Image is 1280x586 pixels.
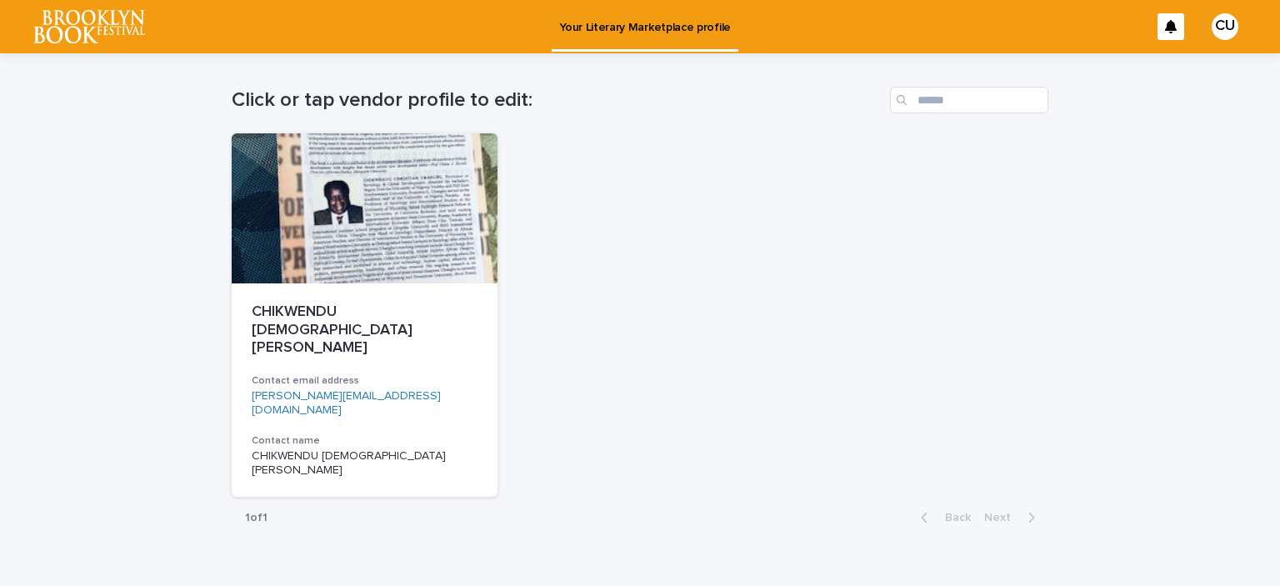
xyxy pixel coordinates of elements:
[252,434,477,448] h3: Contact name
[232,498,281,538] p: 1 of 1
[232,88,883,113] h1: Click or tap vendor profile to edit:
[977,510,1048,525] button: Next
[252,390,441,416] a: [PERSON_NAME][EMAIL_ADDRESS][DOMAIN_NAME]
[984,512,1021,523] span: Next
[33,10,145,43] img: l65f3yHPToSKODuEVUav
[907,510,977,525] button: Back
[232,133,497,497] a: CHIKWENDU [DEMOGRAPHIC_DATA][PERSON_NAME]Contact email address[PERSON_NAME][EMAIL_ADDRESS][DOMAIN...
[935,512,971,523] span: Back
[252,374,477,388] h3: Contact email address
[890,87,1048,113] input: Search
[252,449,477,478] p: CHIKWENDU [DEMOGRAPHIC_DATA][PERSON_NAME]
[1212,13,1238,40] div: CU
[252,303,477,358] p: CHIKWENDU [DEMOGRAPHIC_DATA][PERSON_NAME]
